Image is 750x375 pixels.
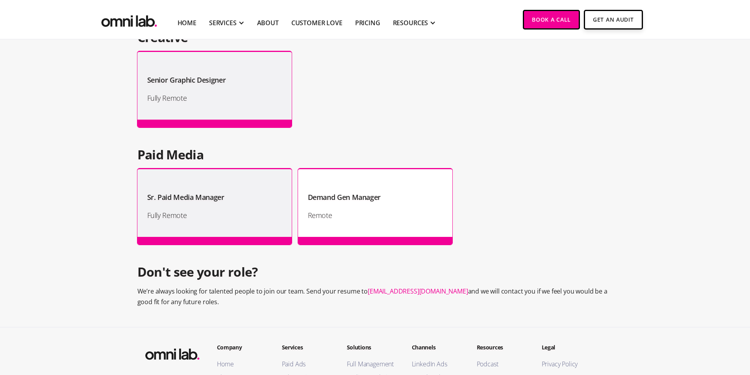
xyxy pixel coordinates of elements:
h1: Demand Gen Manager [308,191,381,203]
a: Home [178,18,196,28]
a: [EMAIL_ADDRESS][DOMAIN_NAME] [368,287,468,296]
h1: Fully Remote [147,92,282,104]
h2: Don't see your role? [137,264,613,279]
a: home [100,10,159,29]
a: Paid Ads [282,359,331,369]
a: Podcast [477,359,526,369]
h2: Solutions [347,343,396,351]
h1: Remote [308,209,443,221]
div: SERVICES [209,18,237,28]
a: Book a Call [523,10,580,30]
a: Sr. Paid Media ManagerFully Remote [137,168,292,245]
h2: Creative [137,30,613,45]
h2: Legal [542,343,591,351]
img: Omni Lab: B2B SaaS Demand Generation Agency [100,10,159,29]
p: We’re always looking for talented people to join our team. Send your resume to and we will contac... [137,286,613,307]
h1: Senior Graphic Designer [147,74,226,86]
a: Pricing [355,18,380,28]
a: Home [217,359,266,369]
a: Privacy Policy [542,359,591,369]
h2: Company [217,343,266,351]
h2: Channels [412,343,461,351]
a: About [257,18,279,28]
a: Customer Love [291,18,343,28]
a: Full Management [347,359,396,369]
iframe: Chat Widget [608,284,750,375]
div: RESOURCES [393,18,428,28]
h2: Resources [477,343,526,351]
h1: Sr. Paid Media Manager [147,191,224,203]
h2: Services [282,343,331,351]
a: Senior Graphic DesignerFully Remote [137,51,292,127]
a: Demand Gen ManagerRemote [298,168,452,245]
a: Get An Audit [584,10,643,30]
h1: Fully Remote [147,209,282,221]
a: LinkedIn Ads [412,359,461,369]
h2: Paid Media [137,147,613,162]
img: Omni Lab: B2B SaaS Demand Generation Agency [144,343,201,362]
